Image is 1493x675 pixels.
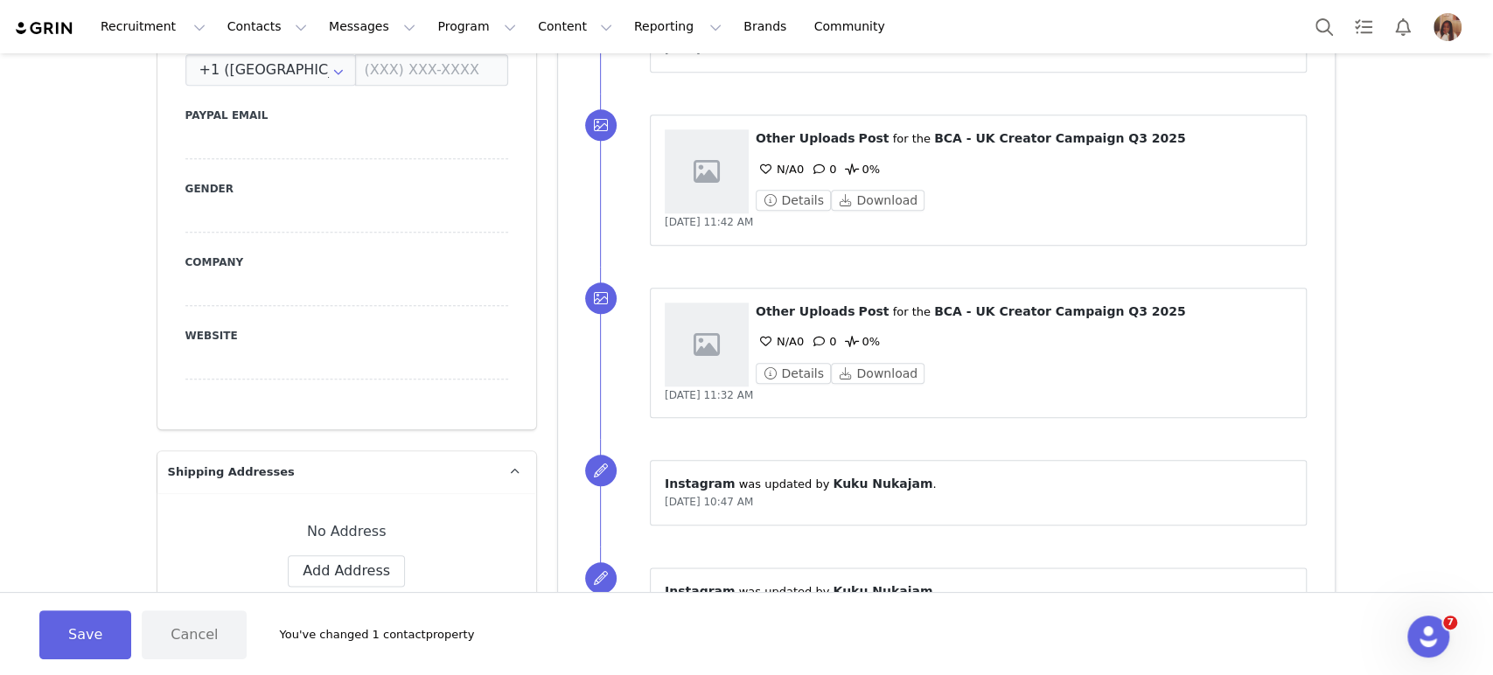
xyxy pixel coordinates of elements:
[841,163,880,176] span: 0%
[756,163,804,176] span: 0
[1423,13,1479,41] button: Profile
[733,7,802,46] a: Brands
[934,131,1186,145] span: BCA - UK Creator Campaign Q3 2025
[665,475,1293,493] p: ⁨ ⁩ was updated by ⁨ ⁩.
[833,477,932,491] span: Kuku Nukajam
[90,7,216,46] button: Recruitment
[756,304,855,318] span: Other Uploads
[756,363,831,384] button: Details
[355,54,507,86] input: (XXX) XXX-XXXX
[257,626,474,644] div: You've changed 1 contact
[858,131,889,145] span: Post
[427,7,527,46] button: Program
[624,7,732,46] button: Reporting
[185,54,357,86] div: United States
[833,584,932,598] span: Kuku Nukajam
[858,304,889,318] span: Post
[1443,616,1457,630] span: 7
[1434,13,1462,41] img: bff6f5da-c049-4168-bbdf-4e3ee95c1c62.png
[1384,7,1422,46] button: Notifications
[665,216,753,228] span: [DATE] 11:42 AM
[39,610,131,659] button: Save
[756,335,797,348] span: N/A
[934,304,1186,318] span: BCA - UK Creator Campaign Q3 2025
[665,44,752,56] span: [DATE] 12:50 PM
[14,20,75,37] img: grin logo
[756,163,797,176] span: N/A
[426,626,475,644] span: property
[756,303,1293,321] p: ⁨ ⁩ ⁨ ⁩ for the ⁨ ⁩
[185,54,357,86] input: Country
[841,335,880,348] span: 0%
[1407,616,1449,658] iframe: Intercom live chat
[185,254,508,270] label: Company
[804,7,903,46] a: Community
[665,496,753,508] span: [DATE] 10:47 AM
[142,610,247,659] button: Cancel
[185,181,508,197] label: Gender
[1305,7,1343,46] button: Search
[665,389,753,401] span: [DATE] 11:32 AM
[665,584,736,598] span: Instagram
[756,190,831,211] button: Details
[1344,7,1383,46] a: Tasks
[14,14,718,33] body: Rich Text Area. Press ALT-0 for help.
[288,555,405,587] button: Add Address
[168,463,295,481] span: Shipping Addresses
[185,521,508,542] div: No Address
[831,190,924,211] button: Download
[665,477,736,491] span: Instagram
[527,7,623,46] button: Content
[185,108,508,123] label: Paypal Email
[756,129,1293,148] p: ⁨ ⁩ ⁨ ⁩ for the ⁨ ⁩
[831,363,924,384] button: Download
[756,131,855,145] span: Other Uploads
[665,582,1293,601] p: ⁨ ⁩ was updated by ⁨ ⁩.
[185,328,508,344] label: Website
[808,163,836,176] span: 0
[217,7,317,46] button: Contacts
[756,335,804,348] span: 0
[808,335,836,348] span: 0
[318,7,426,46] button: Messages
